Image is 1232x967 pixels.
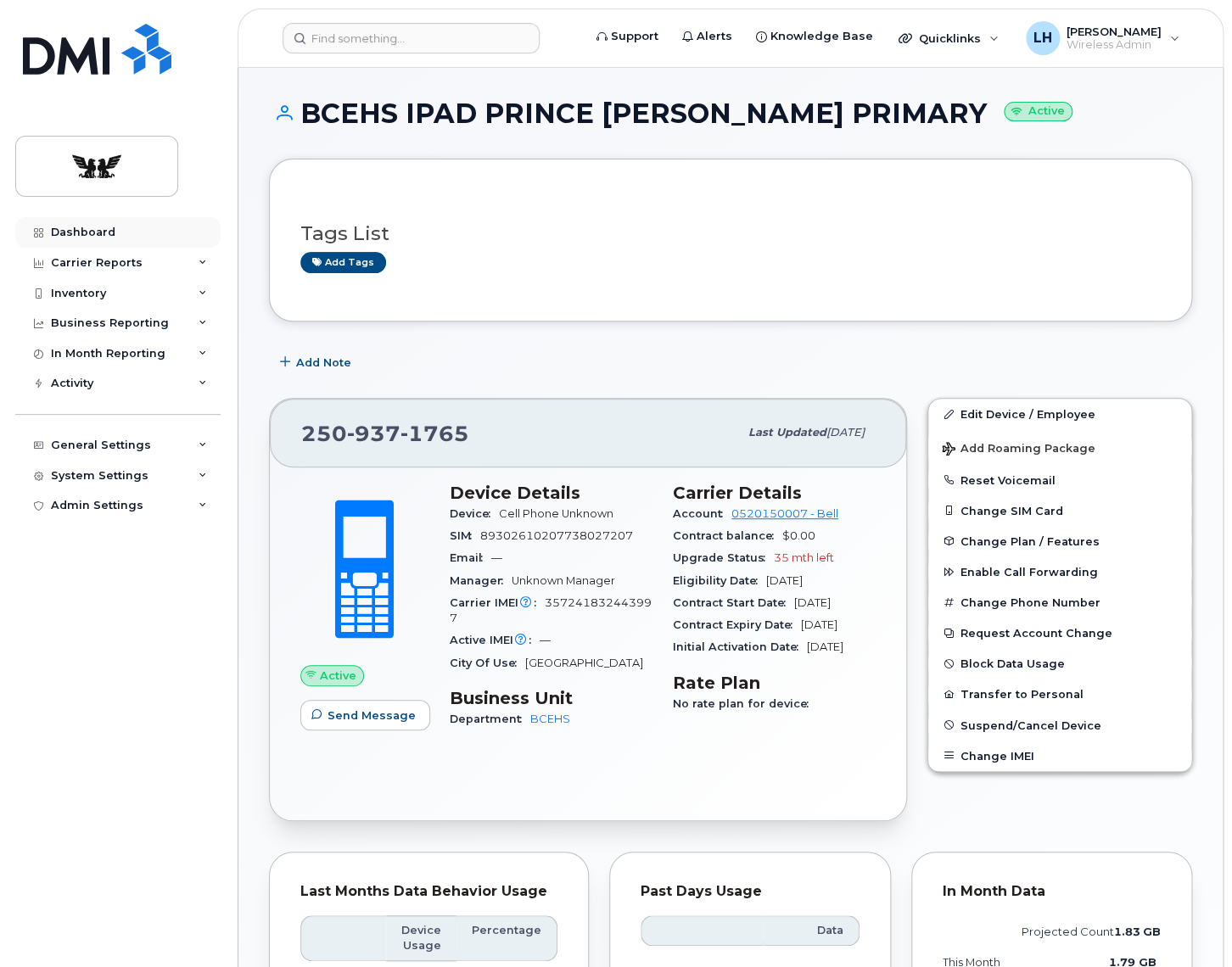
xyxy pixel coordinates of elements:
[928,465,1191,495] button: Reset Voicemail
[826,426,865,439] span: [DATE]
[1004,102,1072,121] small: Active
[673,596,794,609] span: Contract Start Date
[450,529,480,542] span: SIM
[673,574,766,587] span: Eligibility Date
[499,507,613,520] span: Cell Phone Unknown
[450,574,512,587] span: Manager
[456,915,557,962] th: Percentage
[928,648,1191,679] button: Block Data Usage
[450,596,545,609] span: Carrier IMEI
[300,252,386,273] a: Add tags
[942,442,1095,458] span: Add Roaming Package
[400,421,469,446] span: 1765
[641,883,860,900] div: Past Days Usage
[673,618,801,631] span: Contract Expiry Date
[450,713,530,725] span: Department
[525,657,643,669] span: [GEOGRAPHIC_DATA]
[301,421,469,446] span: 250
[300,223,1161,244] h3: Tags List
[673,673,876,693] h3: Rate Plan
[928,741,1191,771] button: Change IMEI
[794,596,831,609] span: [DATE]
[530,713,570,725] a: BCEHS
[928,495,1191,526] button: Change SIM Card
[296,355,351,371] span: Add Note
[328,707,416,724] span: Send Message
[491,551,502,564] span: —
[300,883,557,900] div: Last Months Data Behavior Usage
[450,483,652,503] h3: Device Details
[673,483,876,503] h3: Carrier Details
[928,556,1191,587] button: Enable Call Forwarding
[960,718,1101,731] span: Suspend/Cancel Device
[320,668,356,684] span: Active
[774,551,834,564] span: 35 mth left
[928,618,1191,648] button: Request Account Change
[480,529,633,542] span: 89302610207738027207
[748,426,826,439] span: Last updated
[450,551,491,564] span: Email
[928,399,1191,429] a: Edit Device / Employee
[450,657,525,669] span: City Of Use
[512,574,615,587] span: Unknown Manager
[763,915,859,946] th: Data
[807,640,843,653] span: [DATE]
[450,688,652,708] h3: Business Unit
[928,679,1191,709] button: Transfer to Personal
[782,529,815,542] span: $0.00
[450,634,540,646] span: Active IMEI
[766,574,803,587] span: [DATE]
[269,347,366,377] button: Add Note
[300,700,430,730] button: Send Message
[928,710,1191,741] button: Suspend/Cancel Device
[1021,925,1161,938] text: projected count
[731,507,838,520] a: 0520150007 - Bell
[943,883,1162,900] div: In Month Data
[540,634,551,646] span: —
[347,421,400,446] span: 937
[269,98,1192,128] h1: BCEHS IPAD PRINCE [PERSON_NAME] PRIMARY
[450,507,499,520] span: Device
[928,526,1191,556] button: Change Plan / Features
[386,915,456,962] th: Device Usage
[1113,925,1161,938] tspan: 1.83 GB
[801,618,837,631] span: [DATE]
[673,551,774,564] span: Upgrade Status
[960,534,1100,547] span: Change Plan / Features
[450,596,652,624] span: 357241832443997
[673,507,731,520] span: Account
[960,566,1098,579] span: Enable Call Forwarding
[673,697,817,710] span: No rate plan for device
[928,430,1191,465] button: Add Roaming Package
[673,640,807,653] span: Initial Activation Date
[928,587,1191,618] button: Change Phone Number
[673,529,782,542] span: Contract balance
